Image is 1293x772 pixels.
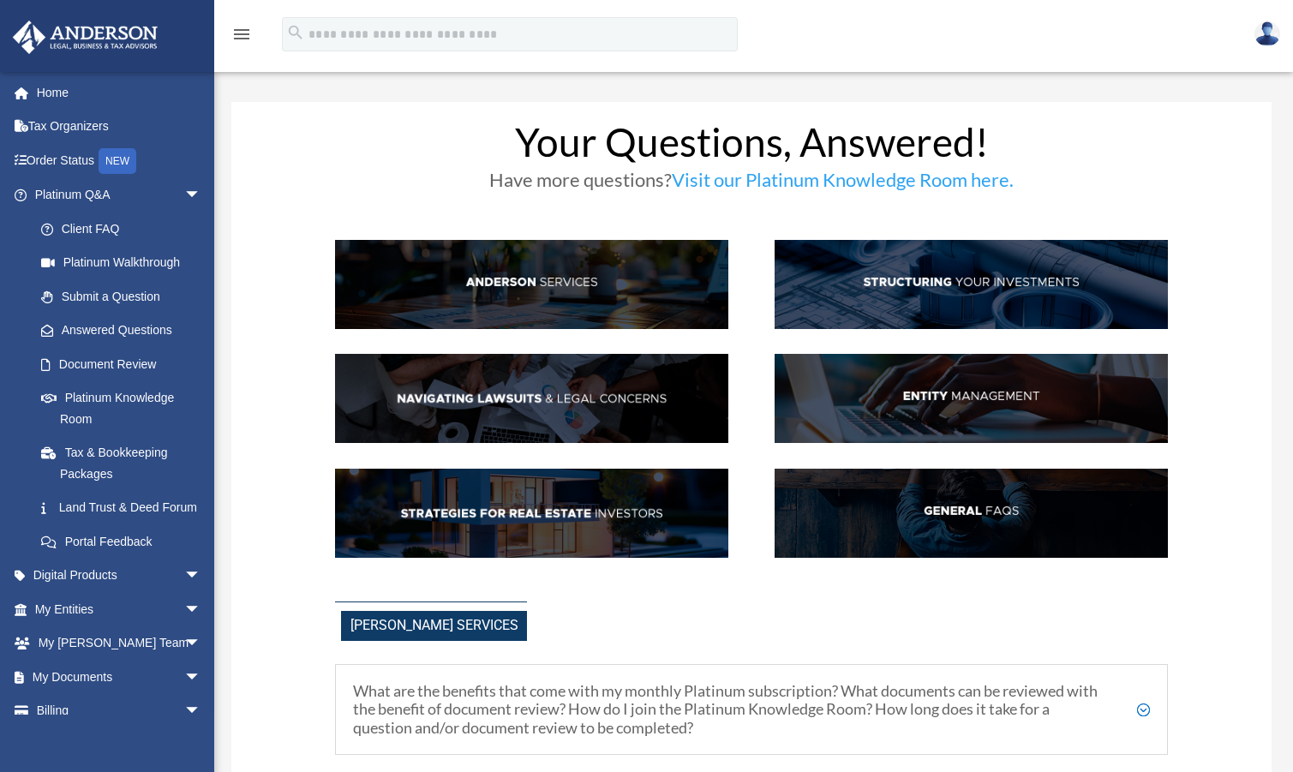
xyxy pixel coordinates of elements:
[12,626,227,661] a: My [PERSON_NAME] Teamarrow_drop_down
[24,347,227,381] a: Document Review
[24,212,218,246] a: Client FAQ
[184,626,218,661] span: arrow_drop_down
[672,168,1014,200] a: Visit our Platinum Knowledge Room here.
[231,24,252,45] i: menu
[184,559,218,594] span: arrow_drop_down
[24,524,227,559] a: Portal Feedback
[184,592,218,627] span: arrow_drop_down
[286,23,305,42] i: search
[24,381,227,436] a: Platinum Knowledge Room
[335,354,728,443] img: NavLaw_hdr
[775,240,1168,329] img: StructInv_hdr
[335,123,1167,171] h1: Your Questions, Answered!
[335,469,728,558] img: StratsRE_hdr
[12,694,227,728] a: Billingarrow_drop_down
[335,171,1167,198] h3: Have more questions?
[99,148,136,174] div: NEW
[8,21,163,54] img: Anderson Advisors Platinum Portal
[12,143,227,178] a: Order StatusNEW
[12,660,227,694] a: My Documentsarrow_drop_down
[24,314,227,348] a: Answered Questions
[353,682,1149,738] h5: What are the benefits that come with my monthly Platinum subscription? What documents can be revi...
[12,559,227,593] a: Digital Productsarrow_drop_down
[341,611,527,641] span: [PERSON_NAME] Services
[12,110,227,144] a: Tax Organizers
[12,75,227,110] a: Home
[24,279,227,314] a: Submit a Question
[24,491,227,525] a: Land Trust & Deed Forum
[24,246,227,280] a: Platinum Walkthrough
[184,178,218,213] span: arrow_drop_down
[775,469,1168,558] img: GenFAQ_hdr
[1254,21,1280,46] img: User Pic
[12,592,227,626] a: My Entitiesarrow_drop_down
[184,694,218,729] span: arrow_drop_down
[231,30,252,45] a: menu
[775,354,1168,443] img: EntManag_hdr
[335,240,728,329] img: AndServ_hdr
[184,660,218,695] span: arrow_drop_down
[24,436,227,491] a: Tax & Bookkeeping Packages
[12,178,227,212] a: Platinum Q&Aarrow_drop_down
